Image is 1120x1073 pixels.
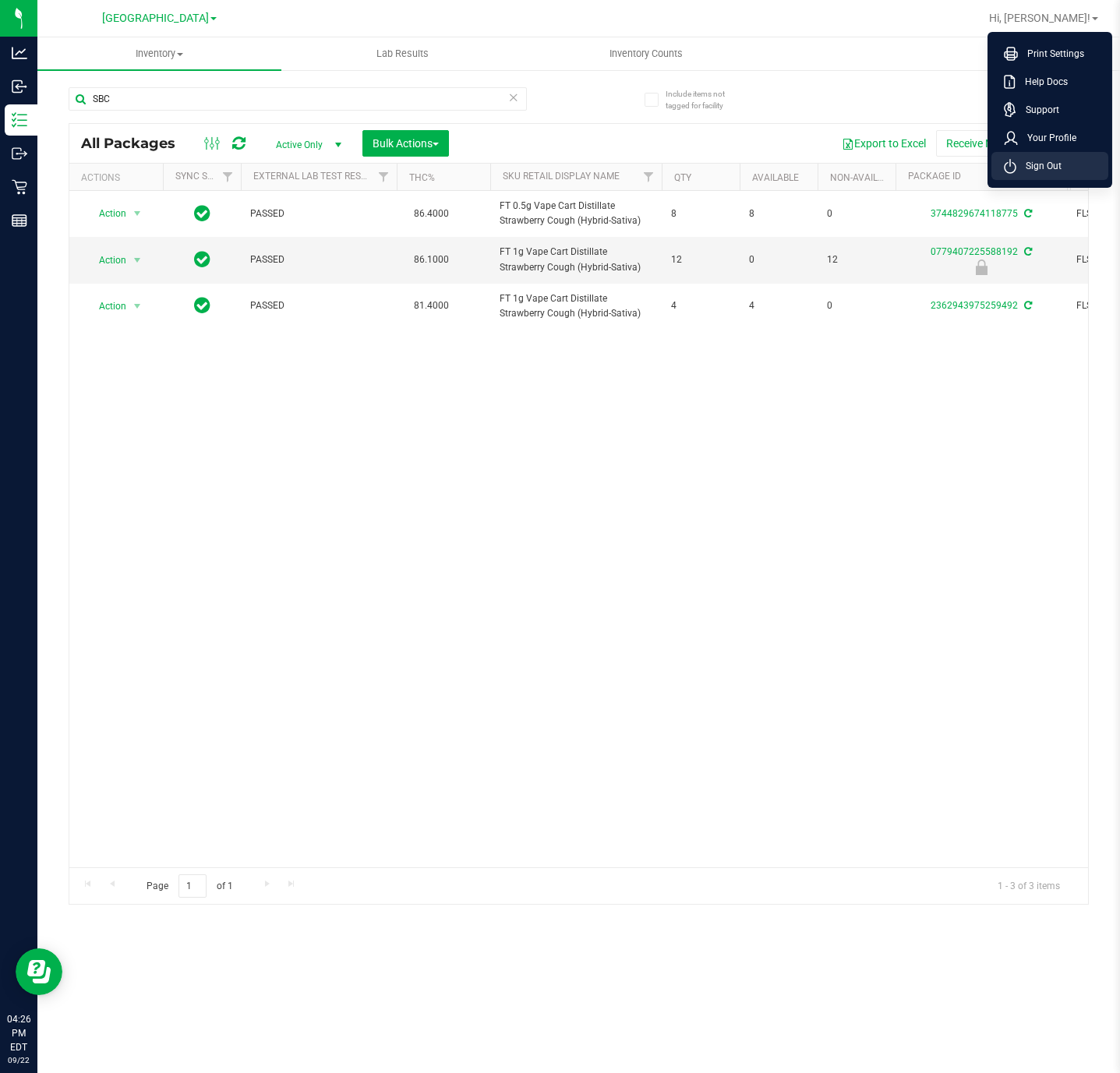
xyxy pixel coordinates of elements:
span: 86.4000 [406,203,457,225]
span: 86.1000 [406,249,457,271]
span: Include items not tagged for facility [666,88,744,111]
div: Newly Received [893,259,1069,275]
inline-svg: Reports [12,213,27,228]
span: All Packages [81,135,191,152]
span: Sync from Compliance System [1022,300,1032,311]
span: select [128,203,147,224]
span: Your Profile [1018,130,1076,146]
span: Inventory Counts [588,47,704,61]
span: 8 [749,206,808,221]
span: Clear [508,87,519,108]
a: Qty [674,172,691,183]
span: Sign Out [1016,158,1062,174]
span: 4 [749,298,808,313]
span: Print Settings [1018,46,1084,62]
a: Non-Available [830,172,899,183]
span: 0 [749,252,808,267]
span: select [128,249,147,271]
span: 0 [827,206,886,221]
span: select [128,295,147,317]
span: Hi, [PERSON_NAME]! [989,12,1090,24]
span: In Sync [194,249,210,270]
iframe: Resource center [16,948,62,995]
a: Sync Status [175,171,235,182]
a: Inventory [37,37,281,70]
a: Filter [215,164,241,190]
inline-svg: Analytics [12,45,27,61]
a: 2362943975259492 [931,300,1018,311]
inline-svg: Retail [12,179,27,195]
a: Filter [636,164,662,190]
button: Bulk Actions [362,130,449,157]
span: Support [1016,102,1059,118]
li: Sign Out [991,152,1108,180]
span: PASSED [250,252,387,267]
a: 0779407225588192 [931,246,1018,257]
span: Sync from Compliance System [1022,208,1032,219]
input: 1 [178,874,207,898]
span: 81.4000 [406,295,457,317]
span: 1 - 3 of 3 items [985,874,1072,898]
span: PASSED [250,298,387,313]
a: Sku Retail Display Name [503,171,620,182]
span: In Sync [194,203,210,224]
a: External Lab Test Result [253,171,376,182]
inline-svg: Inbound [12,79,27,94]
button: Receive Non-Cannabis [936,130,1065,157]
span: Sync from Compliance System [1022,246,1032,257]
inline-svg: Inventory [12,112,27,128]
a: Available [752,172,799,183]
span: FT 1g Vape Cart Distillate Strawberry Cough (Hybrid-Sativa) [500,245,652,274]
span: FT 1g Vape Cart Distillate Strawberry Cough (Hybrid-Sativa) [500,291,652,321]
span: FT 0.5g Vape Cart Distillate Strawberry Cough (Hybrid-Sativa) [500,199,652,228]
button: Export to Excel [832,130,936,157]
a: Filter [371,164,397,190]
span: Page of 1 [133,874,246,898]
input: Search Package ID, Item Name, SKU, Lot or Part Number... [69,87,527,111]
span: Action [85,249,127,271]
span: 12 [671,252,730,267]
span: In Sync [194,295,210,316]
a: Lab Results [281,37,525,70]
span: 12 [827,252,886,267]
div: Actions [81,172,157,183]
p: 09/22 [7,1054,30,1066]
a: Inventory Counts [525,37,768,70]
a: 3744829674118775 [931,208,1018,219]
span: 4 [671,298,730,313]
p: 04:26 PM EDT [7,1012,30,1054]
span: Bulk Actions [373,137,439,150]
span: PASSED [250,206,387,221]
span: 8 [671,206,730,221]
a: THC% [409,172,435,183]
a: Support [1004,102,1102,118]
span: [GEOGRAPHIC_DATA] [102,12,209,25]
span: Lab Results [355,47,450,61]
span: Inventory [37,47,281,61]
inline-svg: Outbound [12,146,27,161]
a: Help Docs [1004,74,1102,90]
span: Action [85,203,127,224]
span: Help Docs [1016,74,1068,90]
span: 0 [827,298,886,313]
span: Action [85,295,127,317]
a: Package ID [908,171,961,182]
